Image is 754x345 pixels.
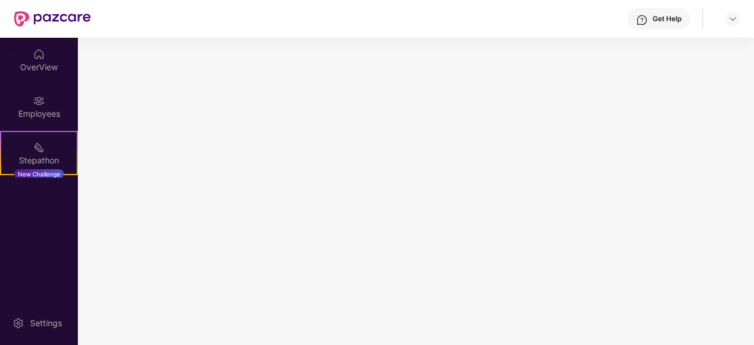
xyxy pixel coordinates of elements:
[1,155,77,166] div: Stepathon
[33,95,45,107] img: svg+xml;base64,PHN2ZyBpZD0iRW1wbG95ZWVzIiB4bWxucz0iaHR0cDovL3d3dy53My5vcmcvMjAwMC9zdmciIHdpZHRoPS...
[728,14,737,24] img: svg+xml;base64,PHN2ZyBpZD0iRHJvcGRvd24tMzJ4MzIiIHhtbG5zPSJodHRwOi8vd3d3LnczLm9yZy8yMDAwL3N2ZyIgd2...
[636,14,648,26] img: svg+xml;base64,PHN2ZyBpZD0iSGVscC0zMngzMiIgeG1sbnM9Imh0dHA6Ly93d3cudzMub3JnLzIwMDAvc3ZnIiB3aWR0aD...
[12,317,24,329] img: svg+xml;base64,PHN2ZyBpZD0iU2V0dGluZy0yMHgyMCIgeG1sbnM9Imh0dHA6Ly93d3cudzMub3JnLzIwMDAvc3ZnIiB3aW...
[14,11,91,27] img: New Pazcare Logo
[27,317,65,329] div: Settings
[14,169,64,179] div: New Challenge
[653,14,681,24] div: Get Help
[33,142,45,153] img: svg+xml;base64,PHN2ZyB4bWxucz0iaHR0cDovL3d3dy53My5vcmcvMjAwMC9zdmciIHdpZHRoPSIyMSIgaGVpZ2h0PSIyMC...
[33,48,45,60] img: svg+xml;base64,PHN2ZyBpZD0iSG9tZSIgeG1sbnM9Imh0dHA6Ly93d3cudzMub3JnLzIwMDAvc3ZnIiB3aWR0aD0iMjAiIG...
